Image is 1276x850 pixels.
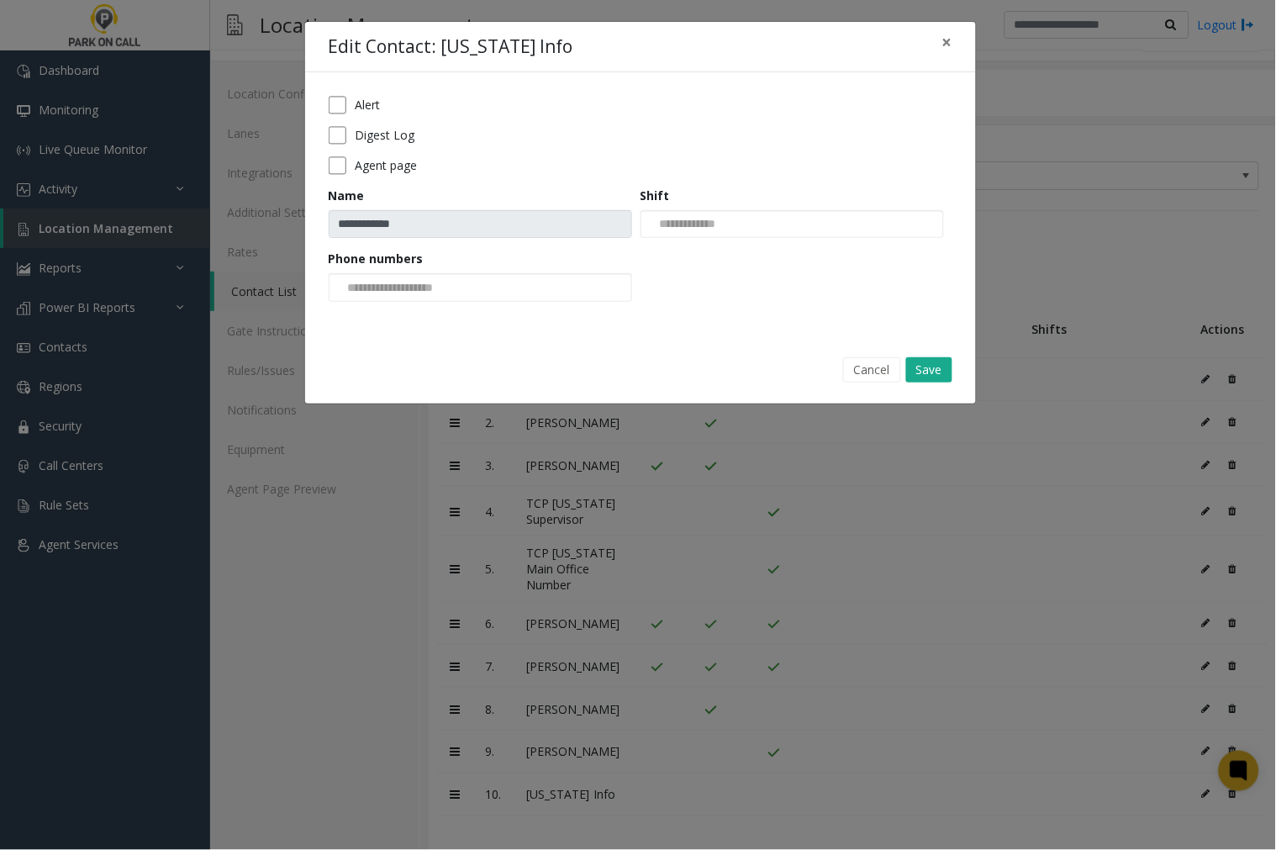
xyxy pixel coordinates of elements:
[942,30,952,54] span: ×
[329,250,424,267] label: Phone numbers
[329,34,573,61] h4: Edit Contact: [US_STATE] Info
[931,22,964,63] button: Close
[329,187,365,204] label: Name
[843,357,901,383] button: Cancel
[906,357,952,383] button: Save
[355,96,380,114] label: Alert
[330,274,456,301] input: NO DATA FOUND
[641,211,727,238] input: NO DATA FOUND
[355,156,417,174] label: Agent page
[641,187,670,204] label: Shift
[355,126,414,144] label: Digest Log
